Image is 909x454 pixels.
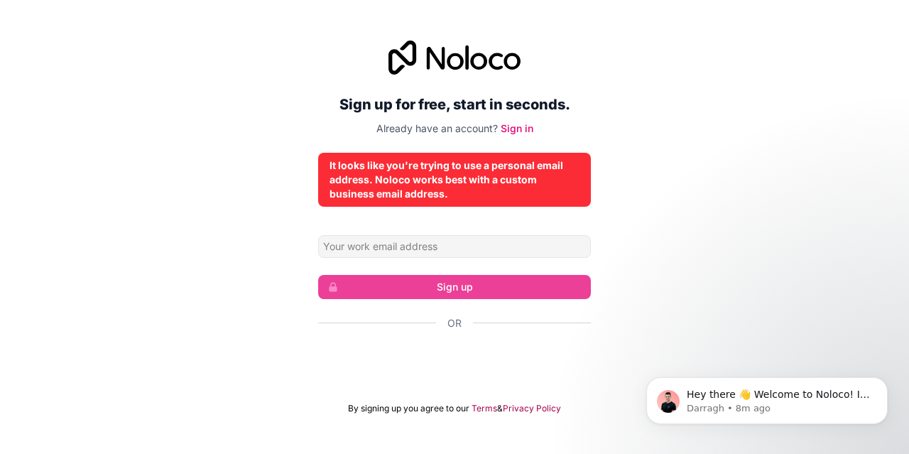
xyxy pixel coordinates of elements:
[318,275,591,299] button: Sign up
[472,403,497,414] a: Terms
[447,316,462,330] span: Or
[376,122,498,134] span: Already have an account?
[318,92,591,117] h2: Sign up for free, start in seconds.
[497,403,503,414] span: &
[348,403,469,414] span: By signing up you agree to our
[501,122,533,134] a: Sign in
[330,158,579,201] div: It looks like you're trying to use a personal email address. Noloco works best with a custom busi...
[625,347,909,447] iframe: Intercom notifications message
[503,403,561,414] a: Privacy Policy
[311,346,598,377] iframe: زر تسجيل الدخول باستخدام حساب Google
[318,235,591,258] input: Email address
